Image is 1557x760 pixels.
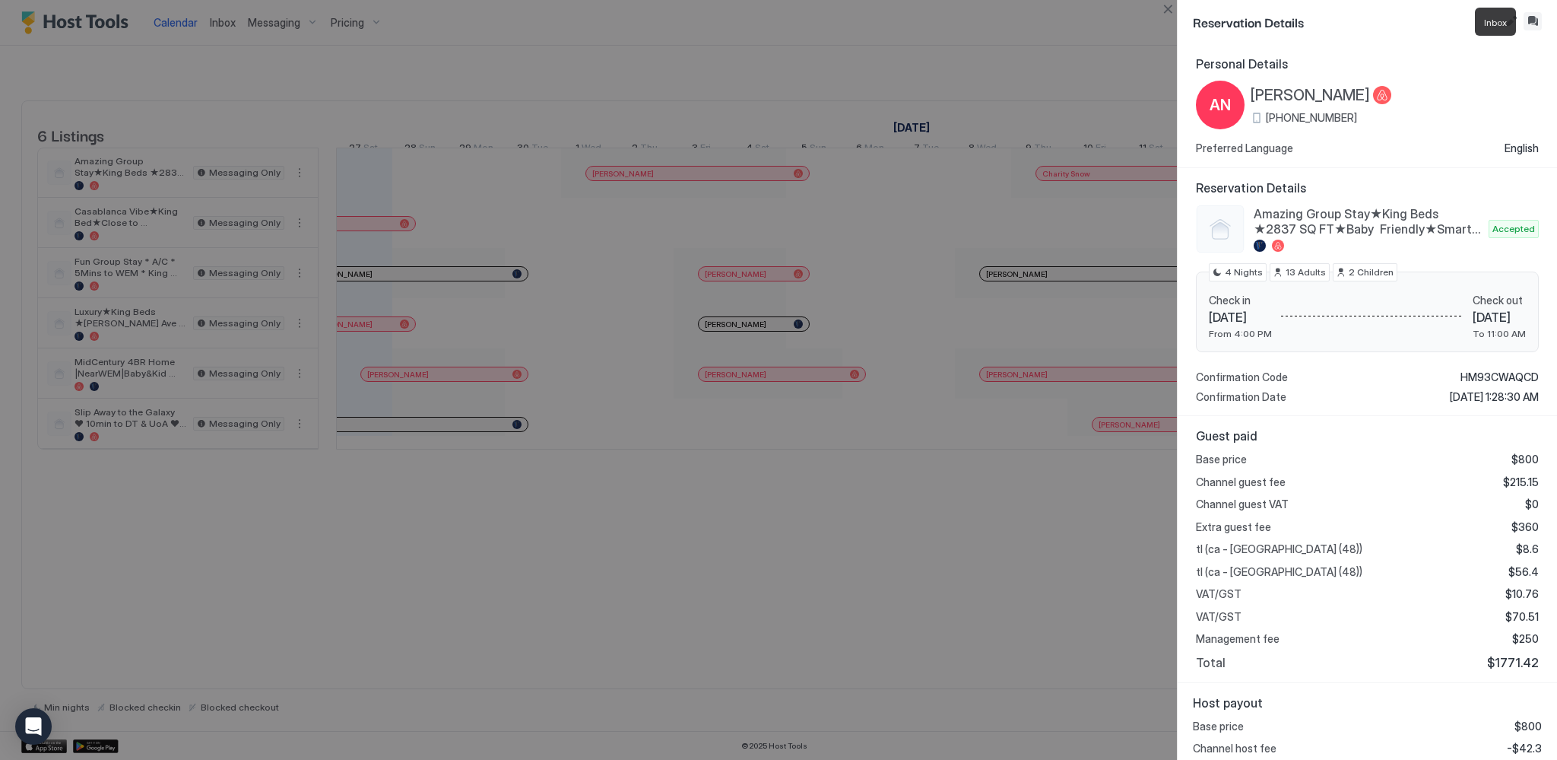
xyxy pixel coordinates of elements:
span: Extra guest fee [1196,520,1271,534]
span: Guest paid [1196,428,1539,444]
span: -$42.3 [1507,742,1542,755]
span: Confirmation Date [1196,390,1286,404]
span: $0 [1525,498,1539,511]
span: AN [1210,94,1231,116]
span: $360 [1511,520,1539,534]
span: To 11:00 AM [1473,328,1526,339]
span: HM93CWAQCD [1460,370,1539,384]
span: [DATE] [1473,310,1526,325]
span: Reservation Details [1196,180,1539,196]
span: Preferred Language [1196,142,1293,155]
span: 2 Children [1349,266,1394,279]
span: Base price [1193,720,1244,733]
span: Confirmation Code [1196,370,1288,384]
span: 13 Adults [1286,266,1326,279]
span: $215.15 [1503,475,1539,489]
span: Base price [1196,453,1247,466]
span: Inbox [1484,17,1507,28]
span: [PERSON_NAME] [1251,86,1370,105]
span: $1771.42 [1487,655,1539,670]
span: $56.4 [1508,565,1539,579]
span: [DATE] [1209,310,1272,325]
span: [DATE] 1:28:30 AM [1450,390,1539,404]
span: From 4:00 PM [1209,328,1272,339]
span: Host payout [1193,695,1542,711]
span: Channel host fee [1193,742,1276,755]
span: tl (ca - [GEOGRAPHIC_DATA] (48)) [1196,542,1362,556]
span: VAT/GST [1196,610,1241,624]
span: Management fee [1196,632,1280,646]
span: $800 [1511,453,1539,466]
span: 4 Nights [1225,266,1263,279]
span: Check in [1209,294,1272,307]
span: $8.6 [1516,542,1539,556]
span: Accepted [1492,222,1535,236]
span: VAT/GST [1196,587,1241,601]
span: Check out [1473,294,1526,307]
span: $70.51 [1505,610,1539,624]
span: $250 [1512,632,1539,646]
span: Total [1196,655,1226,670]
button: Inbox [1524,12,1542,30]
span: tl (ca - [GEOGRAPHIC_DATA] (48)) [1196,565,1362,579]
span: $800 [1514,720,1542,733]
span: English [1505,142,1539,155]
span: Reservation Details [1193,12,1499,31]
span: [PHONE_NUMBER] [1266,111,1357,125]
span: Channel guest fee [1196,475,1286,489]
span: $10.76 [1505,587,1539,601]
span: Amazing Group Stay★King Beds ★2837 SQ FT★Baby Friendly★Smart Home★Free parking [1254,206,1482,237]
div: Open Intercom Messenger [15,708,52,745]
span: Channel guest VAT [1196,498,1289,511]
span: Personal Details [1196,56,1539,72]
